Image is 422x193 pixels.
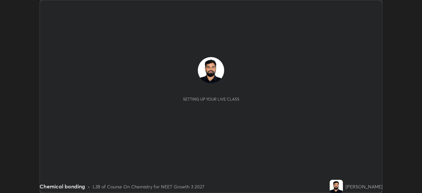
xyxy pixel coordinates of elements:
[88,183,90,190] div: •
[330,180,343,193] img: 4925d321413647ba8554cd8cd00796ad.jpg
[183,97,239,102] div: Setting up your live class
[40,182,85,190] div: Chemical bonding
[346,183,382,190] div: [PERSON_NAME]
[198,57,224,83] img: 4925d321413647ba8554cd8cd00796ad.jpg
[93,183,204,190] div: L38 of Course On Chemistry for NEET Growth 3 2027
